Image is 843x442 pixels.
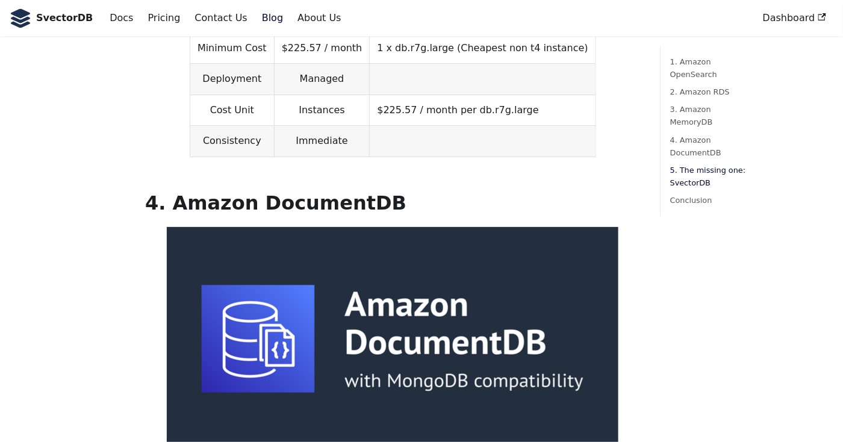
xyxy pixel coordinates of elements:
td: Minimum Cost [190,33,275,64]
a: Docs [102,8,140,28]
a: Pricing [141,8,188,28]
a: SvectorDB LogoSvectorDB [10,8,93,28]
h2: 4. Amazon DocumentDB [145,191,641,215]
td: $225.57 / month [274,33,370,64]
td: Cost Unit [190,95,275,125]
td: 1 x db.r7g.large (Cheapest non t4 instance) [370,33,596,64]
a: Blog [255,8,290,28]
td: $225.57 / month per db.r7g.large [370,95,596,125]
a: 3. Amazon MemoryDB [670,103,750,128]
a: Contact Us [187,8,254,28]
a: Dashboard [756,8,833,28]
td: Managed [274,64,370,95]
img: SvectorDB Logo [10,8,31,28]
a: 5. The missing one: SvectorDB [670,164,750,189]
a: 2. Amazon RDS [670,86,750,98]
a: 4. Amazon DocumentDB [670,134,750,159]
a: 1. Amazon OpenSearch [670,55,750,81]
td: Consistency [190,126,275,157]
a: Conclusion [670,194,750,207]
td: Instances [274,95,370,125]
td: Immediate [274,126,370,157]
a: About Us [290,8,348,28]
td: Deployment [190,64,275,95]
b: SvectorDB [36,10,93,26]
